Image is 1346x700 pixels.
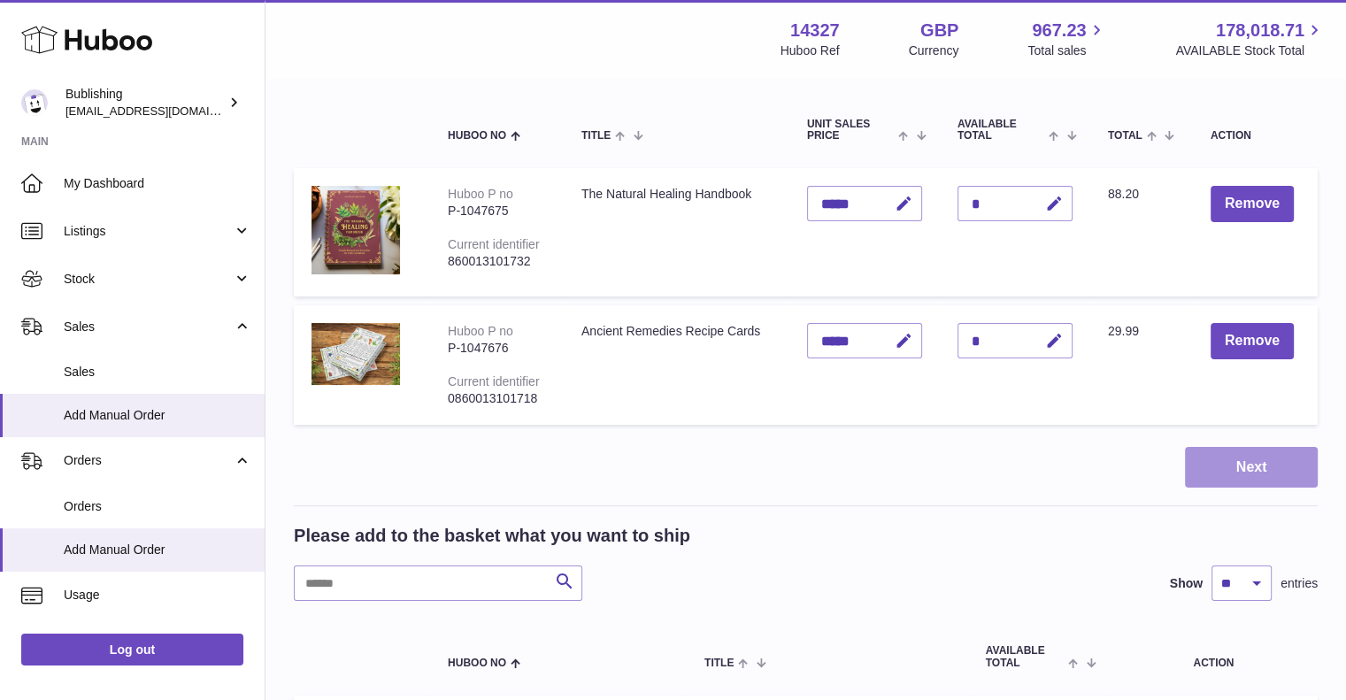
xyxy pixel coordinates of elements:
div: Action [1211,130,1300,142]
span: Huboo no [448,658,506,669]
span: Title [581,130,611,142]
div: Current identifier [448,374,540,388]
span: entries [1281,575,1318,592]
span: 29.99 [1108,324,1139,338]
span: AVAILABLE Total [958,119,1045,142]
span: AVAILABLE Total [986,645,1065,668]
label: Show [1170,575,1203,592]
span: Total [1108,130,1142,142]
span: Unit Sales Price [807,119,895,142]
span: 967.23 [1032,19,1086,42]
span: Add Manual Order [64,407,251,424]
strong: 14327 [790,19,840,42]
span: [EMAIL_ADDRESS][DOMAIN_NAME] [65,104,260,118]
button: Remove [1211,186,1294,222]
span: Sales [64,364,251,381]
div: Huboo P no [448,324,513,338]
a: 967.23 Total sales [1027,19,1106,59]
span: Title [704,658,734,669]
div: Current identifier [448,237,540,251]
a: 178,018.71 AVAILABLE Stock Total [1175,19,1325,59]
div: P-1047676 [448,340,546,357]
button: Next [1185,447,1318,488]
img: The Natural Healing Handbook [312,186,400,274]
div: 860013101732 [448,253,546,270]
div: Huboo P no [448,187,513,201]
td: Ancient Remedies Recipe Cards [564,305,789,424]
button: Remove [1211,323,1294,359]
span: Add Manual Order [64,542,251,558]
span: Stock [64,271,233,288]
span: Orders [64,498,251,515]
td: The Natural Healing Handbook [564,168,789,296]
div: 0860013101718 [448,390,546,407]
h2: Please add to the basket what you want to ship [294,524,690,548]
span: Listings [64,223,233,240]
div: P-1047675 [448,203,546,219]
span: My Dashboard [64,175,251,192]
div: Bublishing [65,86,225,119]
img: Ancient Remedies Recipe Cards [312,323,400,385]
span: AVAILABLE Stock Total [1175,42,1325,59]
span: Sales [64,319,233,335]
div: Currency [909,42,959,59]
span: Huboo no [448,130,506,142]
img: jam@bublishing.com [21,89,48,116]
div: Huboo Ref [781,42,840,59]
span: Usage [64,587,251,604]
span: Orders [64,452,233,469]
span: 178,018.71 [1216,19,1304,42]
th: Action [1110,627,1318,686]
a: Log out [21,634,243,665]
span: Total sales [1027,42,1106,59]
strong: GBP [920,19,958,42]
span: 88.20 [1108,187,1139,201]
